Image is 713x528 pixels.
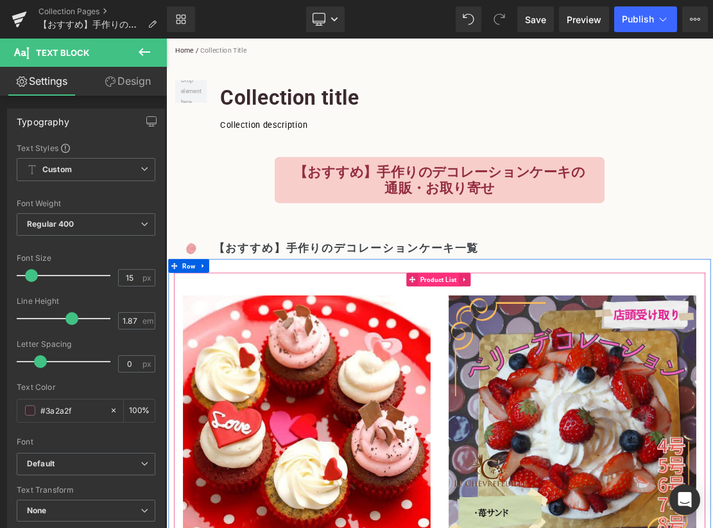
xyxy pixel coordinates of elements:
a: Home [13,8,39,26]
a: Design [86,67,169,96]
span: Publish [622,14,654,24]
button: Redo [486,6,512,32]
span: 一覧 [410,288,443,306]
div: Font Size [17,254,155,263]
div: Text Styles [17,143,155,153]
div: % [124,400,155,422]
div: Text Color [17,383,155,392]
div: Font [17,437,155,446]
a: Expand / Collapse [416,333,433,352]
span: 【おすすめ】手作りのデコレーションケーキの通販・お取り寄せ｜コレクション [39,19,142,30]
span: em [142,317,153,325]
div: Letter Spacing [17,340,155,349]
a: Expand / Collapse [44,313,61,333]
b: Regular 400 [27,219,74,229]
button: Undo [456,6,481,32]
span: Save [525,13,546,26]
div: Line Height [17,297,155,306]
div: Typography [17,109,69,127]
b: 通販・お取り寄せ [311,201,467,224]
span: / [39,8,48,26]
a: Collection Pages [39,6,167,17]
span: px [142,360,153,368]
b: 【おすすめ】手作りのデコレーションケーキの [182,178,596,200]
input: Color [40,403,103,418]
span: Row [20,313,44,333]
b: Custom [42,164,72,175]
button: Publish [614,6,677,32]
span: Preview [567,13,601,26]
a: New Library [167,6,195,32]
b: None [27,506,47,515]
i: Default [27,459,55,470]
a: Preview [559,6,609,32]
div: Text Transform [17,486,155,495]
span: px [142,274,153,282]
div: Font Weight [17,199,155,208]
span: Text Block [36,48,89,58]
button: More [682,6,708,32]
span: Product List [357,333,416,353]
div: Open Intercom Messenger [669,484,700,515]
